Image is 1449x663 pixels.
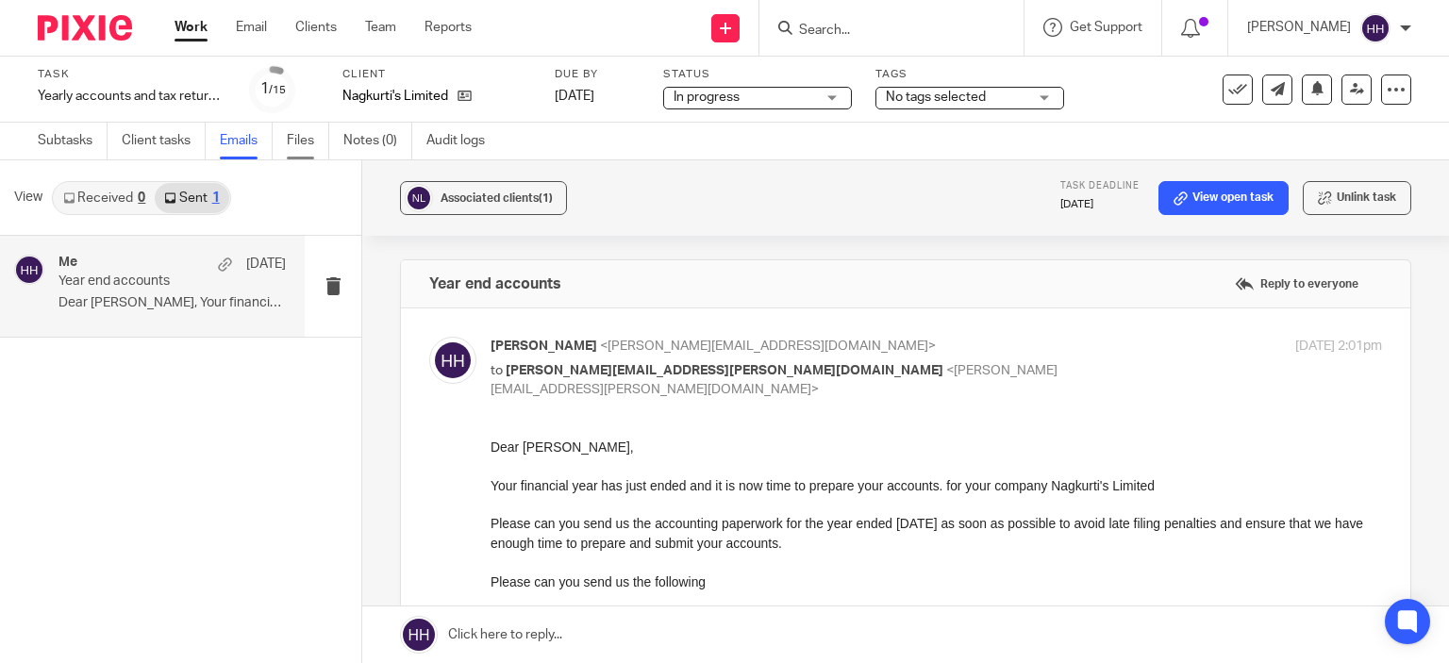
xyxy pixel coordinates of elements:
label: Client [342,67,531,82]
span: Get Support [1070,21,1142,34]
a: Emails [220,123,273,159]
label: Task [38,67,226,82]
span: [PERSON_NAME] [491,340,597,353]
p: Nagkurti's Limited [342,87,448,106]
span: (1) [539,192,553,204]
p: Year end accounts [58,273,241,290]
a: Received0 [54,183,155,213]
a: Reports [425,18,472,37]
span: <[PERSON_NAME][EMAIL_ADDRESS][DOMAIN_NAME]> [600,340,936,353]
img: Pixie [38,15,132,41]
p: Dear [PERSON_NAME], Your financial year has just... [58,295,286,311]
div: 1 [212,191,220,205]
span: In progress [674,91,740,104]
p: [DATE] 2:01pm [1295,337,1382,356]
span: [PERSON_NAME][EMAIL_ADDRESS][PERSON_NAME][DOMAIN_NAME] [506,364,943,377]
a: Sent1 [155,183,228,213]
button: Unlink task [1303,181,1411,215]
img: svg%3E [429,337,476,384]
label: Reply to everyone [1230,270,1363,298]
div: Yearly accounts and tax return - Automatic - [DATE] [38,87,226,106]
a: Client tasks [122,123,206,159]
span: Task deadline [1060,181,1140,191]
img: svg%3E [405,184,433,212]
h4: Year end accounts [429,274,561,293]
strong: Please do not send the files by email. [422,290,654,305]
button: Associated clients(1) [400,181,567,215]
div: 0 [138,191,145,205]
span: View [14,188,42,207]
a: Team [365,18,396,37]
a: View open task [1158,181,1289,215]
p: [DATE] [1060,197,1140,212]
span: No tags selected [886,91,986,104]
a: Files [287,123,329,159]
img: svg%3E [1360,13,1391,43]
a: [URL][DOMAIN_NAME] [280,290,418,305]
span: Associated clients [441,192,553,204]
a: Work [175,18,208,37]
a: Audit logs [426,123,499,159]
div: Yearly accounts and tax return - Automatic - December 2023 [38,87,226,106]
span: [DATE] [555,90,594,103]
label: Tags [875,67,1064,82]
p: [PERSON_NAME] [1247,18,1351,37]
a: Email [236,18,267,37]
span: to [491,364,503,377]
input: Search [797,23,967,40]
div: 1 [260,78,286,100]
img: svg%3E [14,255,44,285]
h4: Me [58,255,77,271]
a: Notes (0) [343,123,412,159]
p: [DATE] [246,255,286,273]
a: Subtasks [38,123,108,159]
label: Due by [555,67,640,82]
label: Status [663,67,852,82]
small: /15 [269,85,286,95]
a: Clients [295,18,337,37]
